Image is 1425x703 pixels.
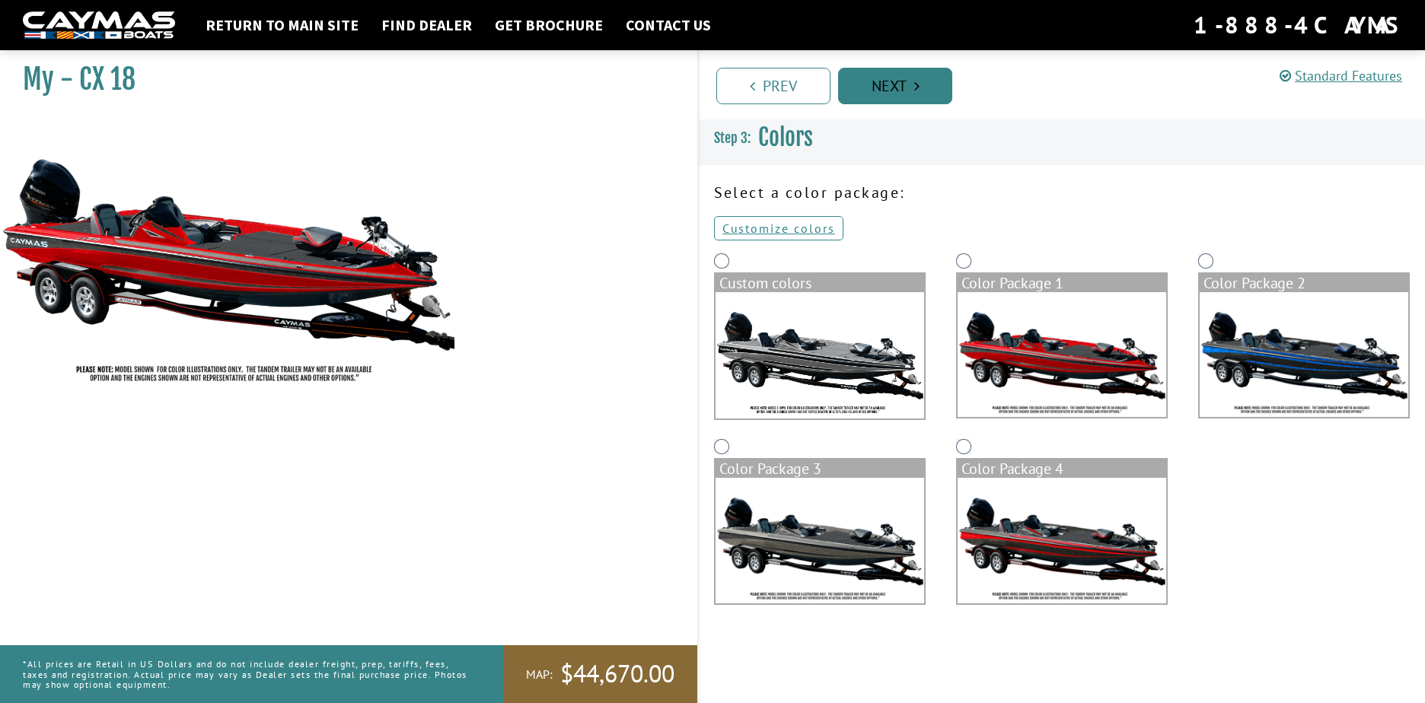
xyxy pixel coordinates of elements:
a: Customize colors [714,216,843,240]
a: Return to main site [198,15,366,35]
div: Color Package 3 [716,460,924,478]
div: Custom colors [716,274,924,292]
h1: My - CX 18 [23,62,659,97]
a: Prev [716,68,830,104]
a: Contact Us [618,15,719,35]
a: MAP:$44,670.00 [503,645,697,703]
div: Color Package 4 [958,460,1166,478]
img: cx18-Base-Layer.png [716,292,924,418]
h3: Colors [699,110,1425,166]
a: Standard Features [1280,67,1402,84]
span: MAP: [526,666,553,682]
img: color_package_274.png [716,478,924,603]
a: Get Brochure [487,15,610,35]
div: Color Package 1 [958,274,1166,292]
div: Color Package 2 [1200,274,1408,292]
a: Find Dealer [374,15,480,35]
p: Select a color package: [714,181,1410,204]
div: 1-888-4CAYMAS [1194,8,1402,42]
img: color_package_273.png [1200,292,1408,417]
img: white-logo-c9c8dbefe5ff5ceceb0f0178aa75bf4bb51f6bca0971e226c86eb53dfe498488.png [23,11,175,40]
p: *All prices are Retail in US Dollars and do not include dealer freight, prep, tariffs, fees, taxe... [23,651,469,697]
img: color_package_275.png [958,478,1166,603]
img: color_package_272.png [958,292,1166,417]
span: $44,670.00 [560,658,674,690]
a: Next [838,68,952,104]
ul: Pagination [712,65,1425,104]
